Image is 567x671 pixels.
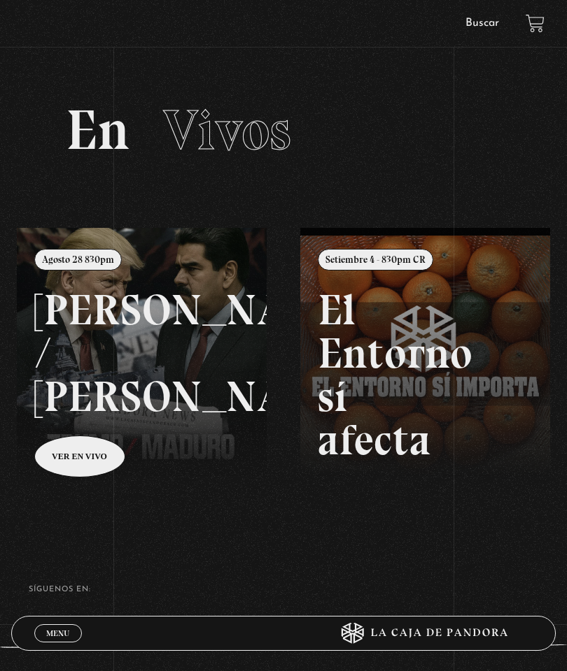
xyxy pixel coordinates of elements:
[66,102,501,158] h2: En
[46,629,69,637] span: Menu
[526,14,545,33] a: View your shopping cart
[163,96,291,164] span: Vivos
[465,17,499,29] a: Buscar
[41,641,74,651] span: Cerrar
[29,586,539,593] h4: SÍguenos en:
